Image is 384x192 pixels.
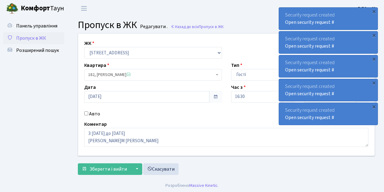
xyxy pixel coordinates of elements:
a: Open security request # [285,90,334,97]
label: Авто [89,110,100,118]
span: Таун [21,3,64,14]
label: Час з [231,84,246,91]
span: Пропуск в ЖК [16,35,46,42]
small: Редагувати . [139,24,168,30]
a: Пропуск в ЖК [3,32,64,44]
span: 182, Тимчук Олександр Олександрович <span class='la la-check-square text-success'></span> [84,69,222,81]
a: Назад до всіхПропуск в ЖК [171,24,224,30]
div: × [371,103,377,110]
a: ВЛ2 -. К. [358,5,377,12]
textarea: З [DATE] до [DATE] [PERSON_NAME]М [PERSON_NAME] [84,128,368,147]
div: Security request created [279,8,378,30]
button: Зберегти і вийти [78,163,131,175]
div: × [371,8,377,14]
a: Панель управління [3,20,64,32]
a: Скасувати [143,163,179,175]
div: Розроблено . [165,182,219,189]
span: Пропуск в ЖК [199,24,224,30]
div: Security request created [279,103,378,125]
a: Open security request # [285,67,334,73]
span: 182, Тимчук Олександр Олександрович <span class='la la-check-square text-success'></span> [88,72,214,78]
div: × [371,32,377,38]
img: logo.png [6,2,18,15]
div: × [371,56,377,62]
div: × [371,80,377,86]
span: Зберегти і вийти [89,166,127,172]
b: Комфорт [21,3,50,13]
a: Open security request # [285,43,334,49]
span: Розширений пошук [16,47,59,54]
span: Панель управління [16,23,57,29]
a: Open security request # [285,19,334,26]
a: Open security request # [285,114,334,121]
label: Тип [231,62,242,69]
label: Квартира [84,62,109,69]
div: Security request created [279,55,378,77]
button: Переключити навігацію [76,3,92,13]
a: Розширений пошук [3,44,64,56]
label: Дата [84,84,96,91]
span: Пропуск в ЖК [78,18,137,32]
div: Security request created [279,31,378,53]
label: ЖК [84,40,94,47]
div: Security request created [279,79,378,101]
label: Коментар [84,121,107,128]
a: Massive Kinetic [189,182,218,189]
